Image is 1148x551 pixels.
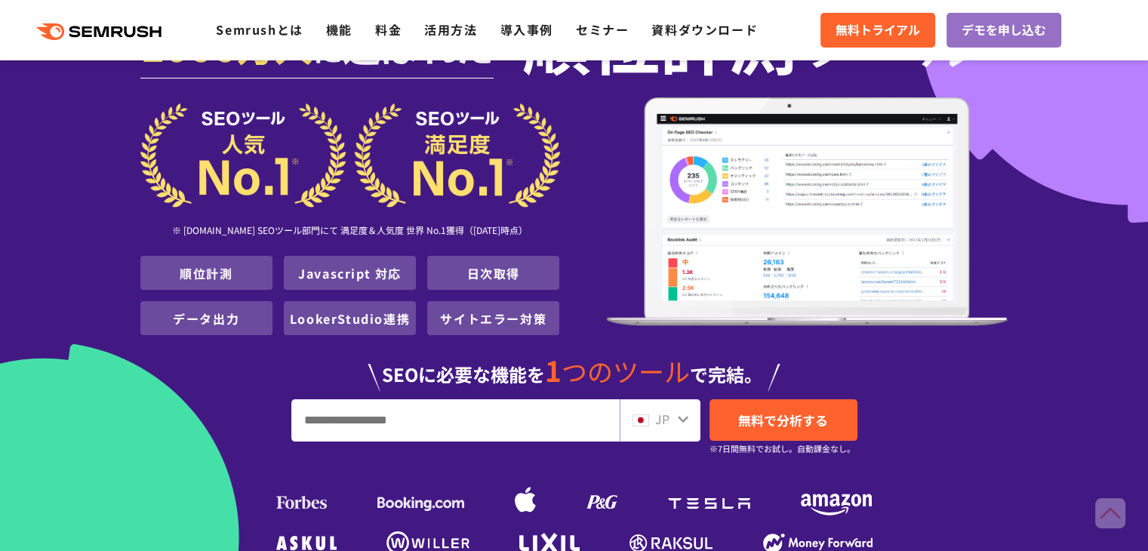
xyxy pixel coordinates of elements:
[738,411,828,429] span: 無料で分析する
[946,13,1061,48] a: デモを申し込む
[836,20,920,40] span: 無料トライアル
[292,400,619,441] input: URL、キーワードを入力してください
[545,349,562,390] span: 1
[820,13,935,48] a: 無料トライアル
[140,341,1008,391] div: SEOに必要な機能を
[467,264,520,282] a: 日次取得
[690,361,762,387] span: で完結。
[298,264,402,282] a: Javascript 対応
[709,399,857,441] a: 無料で分析する
[522,9,797,69] span: 順位計測
[424,20,477,38] a: 活用方法
[216,20,303,38] a: Semrushとは
[962,20,1046,40] span: デモを申し込む
[562,352,690,389] span: つのツール
[655,410,669,428] span: JP
[797,9,978,69] span: ツール
[180,264,232,282] a: 順位計測
[290,309,410,328] a: LookerStudio連携
[576,20,629,38] a: セミナー
[709,442,855,456] small: ※7日間無料でお試し。自動課金なし。
[440,309,546,328] a: サイトエラー対策
[326,20,352,38] a: 機能
[375,20,402,38] a: 料金
[500,20,553,38] a: 導入事例
[173,309,239,328] a: データ出力
[140,208,560,256] div: ※ [DOMAIN_NAME] SEOツール部門にて 満足度＆人気度 世界 No.1獲得（[DATE]時点）
[651,20,758,38] a: 資料ダウンロード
